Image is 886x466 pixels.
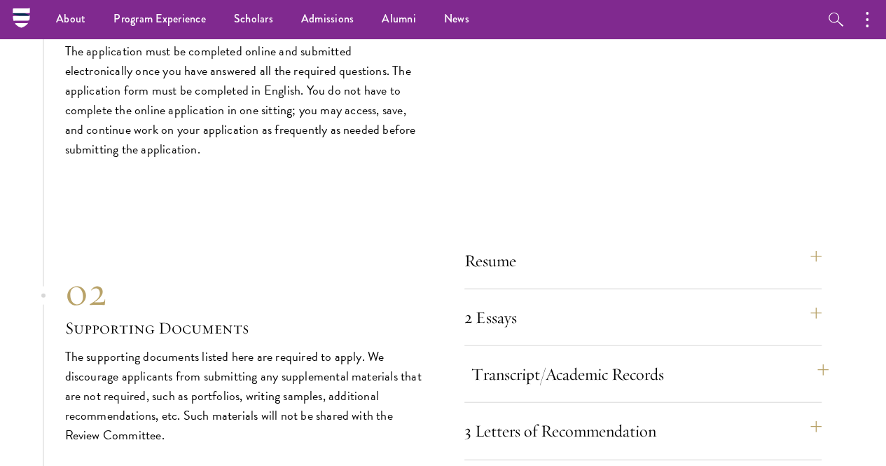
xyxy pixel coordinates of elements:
button: Resume [464,244,822,277]
p: The supporting documents listed here are required to apply. We discourage applicants from submitt... [65,347,422,445]
button: Transcript/Academic Records [471,357,829,391]
h3: Supporting Documents [65,316,422,340]
div: 02 [65,267,422,316]
button: 3 Letters of Recommendation [464,414,822,448]
button: 2 Essays [464,301,822,334]
p: The application must be completed online and submitted electronically once you have answered all ... [65,41,422,159]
